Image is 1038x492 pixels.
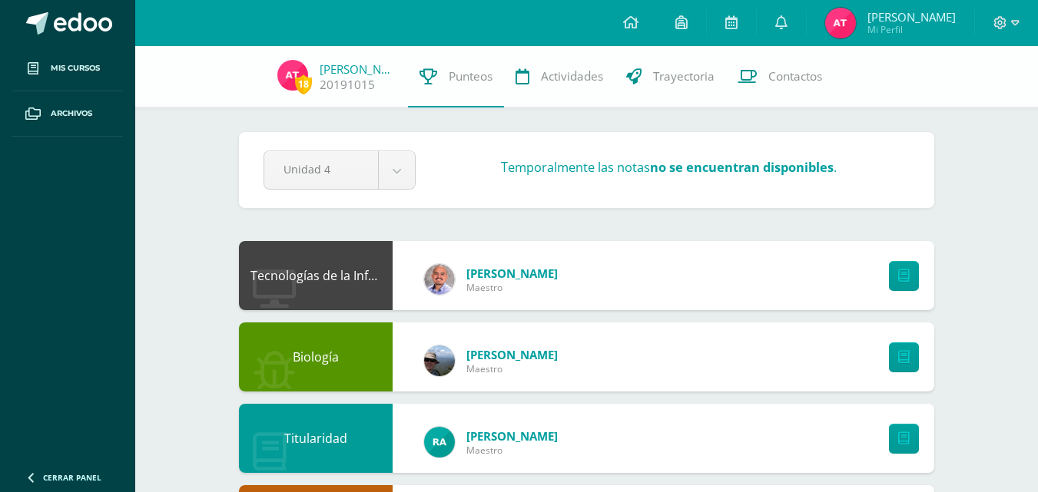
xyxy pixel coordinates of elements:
span: Archivos [51,107,92,120]
div: Titularidad [239,404,393,473]
span: [PERSON_NAME] [466,266,558,281]
span: Maestro [466,281,558,294]
span: Trayectoria [653,68,715,84]
div: Biología [239,322,393,391]
span: Maestro [466,362,558,375]
a: Contactos [726,46,834,107]
a: Punteos [408,46,504,107]
span: Actividades [541,68,603,84]
span: 18 [295,74,312,94]
img: f4ddca51a09d81af1cee46ad6847c426.png [424,264,455,295]
img: 5e952bed91828fffc449ceb1b345eddb.png [424,345,455,376]
span: Maestro [466,444,558,457]
span: [PERSON_NAME] [867,9,956,25]
a: [PERSON_NAME] [320,61,396,77]
span: Mis cursos [51,62,100,74]
a: 20191015 [320,77,375,93]
img: c6c565235a4b79b02b5c1be30f77f7fb.png [277,60,308,91]
img: c6c565235a4b79b02b5c1be30f77f7fb.png [825,8,856,38]
a: Actividades [504,46,615,107]
a: Mis cursos [12,46,123,91]
span: [PERSON_NAME] [466,347,558,362]
span: Mi Perfil [867,23,956,36]
a: Archivos [12,91,123,137]
span: Contactos [768,68,822,84]
span: [PERSON_NAME] [466,428,558,444]
strong: no se encuentran disponibles [650,158,834,176]
span: Cerrar panel [43,472,101,483]
img: d166cc6b6add042c8d443786a57c7763.png [424,427,455,457]
div: Tecnologías de la Información y la Comunicación [239,241,393,310]
a: Unidad 4 [264,151,415,189]
h3: Temporalmente las notas . [501,158,837,176]
a: Trayectoria [615,46,726,107]
span: Unidad 4 [284,151,359,187]
span: Punteos [449,68,492,84]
